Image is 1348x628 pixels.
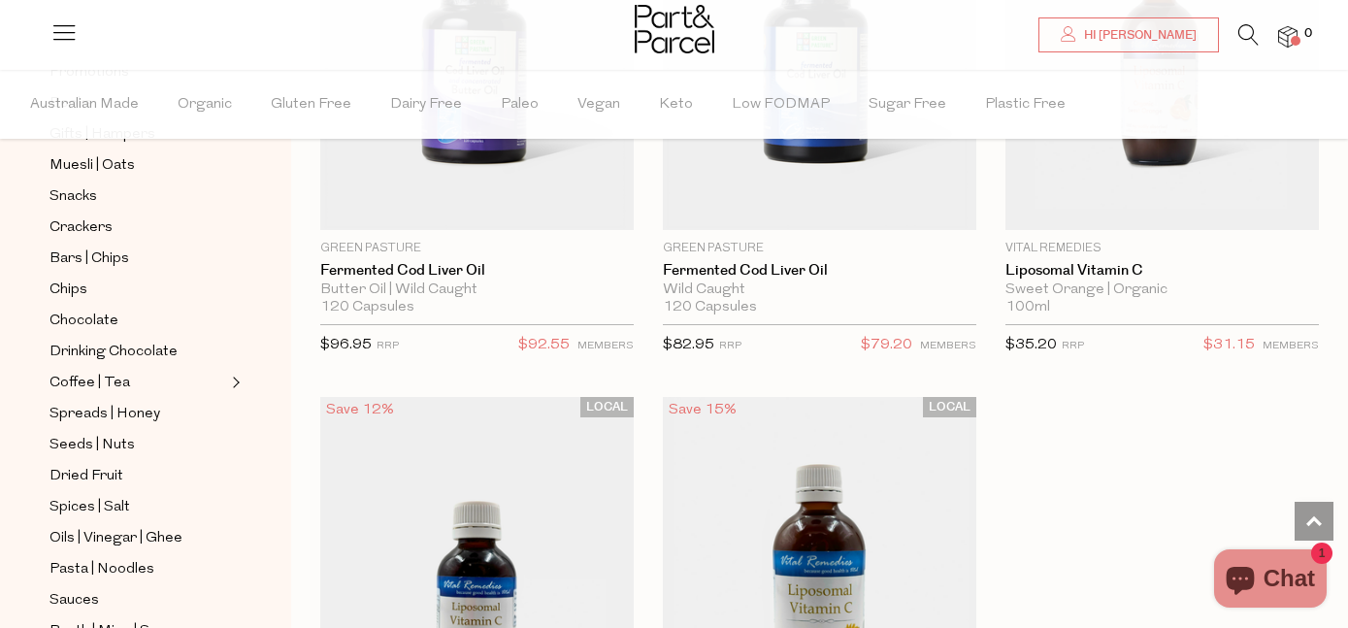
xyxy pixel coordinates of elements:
span: Hi [PERSON_NAME] [1079,27,1197,44]
span: Chocolate [49,310,118,333]
p: Green Pasture [663,240,976,257]
div: Save 15% [663,397,742,423]
small: RRP [719,341,741,351]
span: Spreads | Honey [49,403,160,426]
a: Coffee | Tea [49,371,226,395]
a: Fermented Cod Liver Oil [663,262,976,280]
span: LOCAL [580,397,634,417]
span: Vegan [577,71,620,139]
span: Drinking Chocolate [49,341,178,364]
a: Chips [49,278,226,302]
a: Snacks [49,184,226,209]
span: Crackers [49,216,113,240]
a: Hi [PERSON_NAME] [1038,17,1219,52]
small: RRP [1062,341,1084,351]
small: MEMBERS [920,341,976,351]
span: LOCAL [923,397,976,417]
span: Dairy Free [390,71,462,139]
span: Seeds | Nuts [49,434,135,457]
div: Butter Oil | Wild Caught [320,281,634,299]
a: Seeds | Nuts [49,433,226,457]
a: Spreads | Honey [49,402,226,426]
span: 100ml [1005,299,1050,316]
a: Bars | Chips [49,247,226,271]
a: Sauces [49,588,226,612]
span: Chips [49,279,87,302]
span: $92.55 [518,333,570,358]
div: Wild Caught [663,281,976,299]
span: Sauces [49,589,99,612]
span: 120 Capsules [320,299,414,316]
span: $31.15 [1203,333,1255,358]
a: Pasta | Noodles [49,557,226,581]
span: Low FODMAP [732,71,830,139]
a: 0 [1278,26,1298,47]
span: 0 [1299,25,1317,43]
span: Oils | Vinegar | Ghee [49,527,182,550]
a: Drinking Chocolate [49,340,226,364]
span: Dried Fruit [49,465,123,488]
span: Muesli | Oats [49,154,135,178]
a: Spices | Salt [49,495,226,519]
span: $96.95 [320,338,372,352]
span: Keto [659,71,693,139]
span: $82.95 [663,338,714,352]
span: Sugar Free [869,71,946,139]
a: Fermented Cod Liver Oil [320,262,634,280]
inbox-online-store-chat: Shopify online store chat [1208,549,1332,612]
a: Chocolate [49,309,226,333]
img: Part&Parcel [635,5,714,53]
a: Crackers [49,215,226,240]
small: RRP [377,341,399,351]
span: 120 Capsules [663,299,757,316]
span: Spices | Salt [49,496,130,519]
span: Organic [178,71,232,139]
span: Australian Made [30,71,139,139]
span: Pasta | Noodles [49,558,154,581]
span: Coffee | Tea [49,372,130,395]
div: Sweet Orange | Organic [1005,281,1319,299]
button: Expand/Collapse Coffee | Tea [227,371,241,394]
span: Plastic Free [985,71,1066,139]
span: $79.20 [861,333,912,358]
a: Dried Fruit [49,464,226,488]
span: Snacks [49,185,97,209]
a: Liposomal Vitamin C [1005,262,1319,280]
a: Oils | Vinegar | Ghee [49,526,226,550]
span: Paleo [501,71,539,139]
span: Gluten Free [271,71,351,139]
p: Vital Remedies [1005,240,1319,257]
small: MEMBERS [577,341,634,351]
p: Green Pasture [320,240,634,257]
span: $35.20 [1005,338,1057,352]
span: Bars | Chips [49,248,129,271]
div: Save 12% [320,397,400,423]
a: Muesli | Oats [49,153,226,178]
small: MEMBERS [1263,341,1319,351]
